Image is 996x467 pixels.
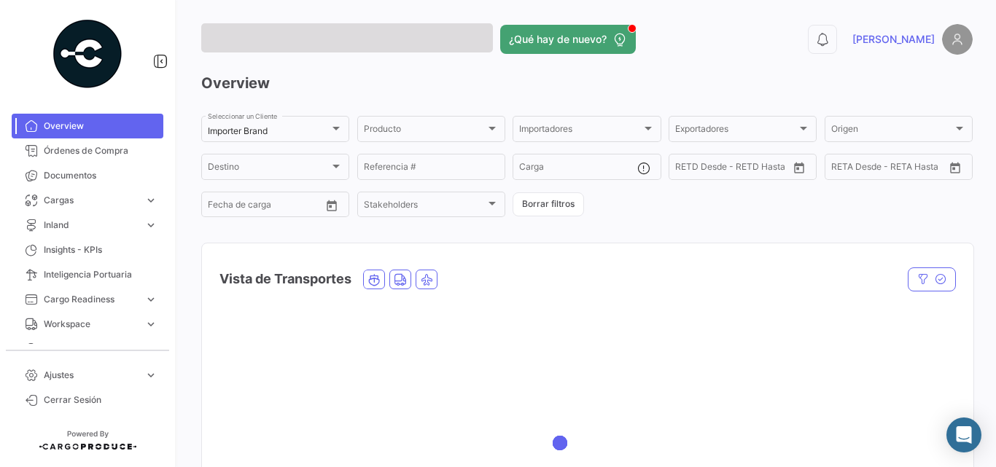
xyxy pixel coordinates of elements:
[12,337,163,361] a: Programas
[44,268,157,281] span: Inteligencia Portuaria
[12,114,163,138] a: Overview
[500,25,636,54] button: ¿Qué hay de nuevo?
[44,318,139,331] span: Workspace
[144,369,157,382] span: expand_more
[519,126,641,136] span: Importadores
[868,164,922,174] input: Hasta
[12,262,163,287] a: Inteligencia Portuaria
[513,192,584,216] button: Borrar filtros
[44,119,157,133] span: Overview
[675,126,797,136] span: Exportadores
[219,269,351,289] h4: Vista de Transportes
[712,164,766,174] input: Hasta
[12,238,163,262] a: Insights - KPIs
[44,219,139,232] span: Inland
[364,202,486,212] span: Stakeholders
[208,202,234,212] input: Desde
[831,126,953,136] span: Origen
[12,138,163,163] a: Órdenes de Compra
[509,32,607,47] span: ¿Qué hay de nuevo?
[44,144,157,157] span: Órdenes de Compra
[208,164,330,174] span: Destino
[144,219,157,232] span: expand_more
[852,32,935,47] span: [PERSON_NAME]
[944,157,966,178] button: Open calendar
[44,369,139,382] span: Ajustes
[44,243,157,256] span: Insights - KPIs
[321,195,343,216] button: Open calendar
[390,270,411,289] button: Land
[208,125,268,136] mat-select-trigger: Importer Brand
[942,24,973,55] img: placeholder-user.png
[144,318,157,331] span: expand_more
[44,169,157,182] span: Documentos
[12,163,163,188] a: Documentos
[144,194,157,207] span: expand_more
[364,126,486,136] span: Producto
[44,342,157,356] span: Programas
[44,293,139,306] span: Cargo Readiness
[44,194,139,207] span: Cargas
[144,293,157,306] span: expand_more
[416,270,437,289] button: Air
[946,417,981,452] div: Abrir Intercom Messenger
[244,202,298,212] input: Hasta
[788,157,810,178] button: Open calendar
[44,393,157,407] span: Cerrar Sesión
[51,17,124,90] img: powered-by.png
[201,73,973,93] h3: Overview
[675,164,701,174] input: Desde
[831,164,857,174] input: Desde
[364,270,384,289] button: Ocean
